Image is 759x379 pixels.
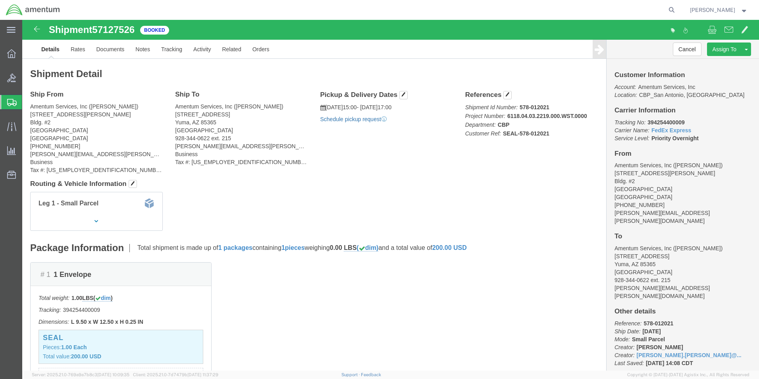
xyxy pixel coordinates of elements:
span: Copyright © [DATE]-[DATE] Agistix Inc., All Rights Reserved [627,371,749,378]
span: Bridget Agyemang [690,6,735,14]
span: [DATE] 10:09:35 [97,372,129,377]
a: Feedback [361,372,381,377]
span: Server: 2025.21.0-769a9a7b8c3 [32,372,129,377]
span: Client: 2025.21.0-7d7479b [133,372,218,377]
img: logo [6,4,60,16]
span: [DATE] 11:37:29 [187,372,218,377]
button: [PERSON_NAME] [690,5,748,15]
iframe: FS Legacy Container [22,20,759,371]
a: Support [341,372,361,377]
